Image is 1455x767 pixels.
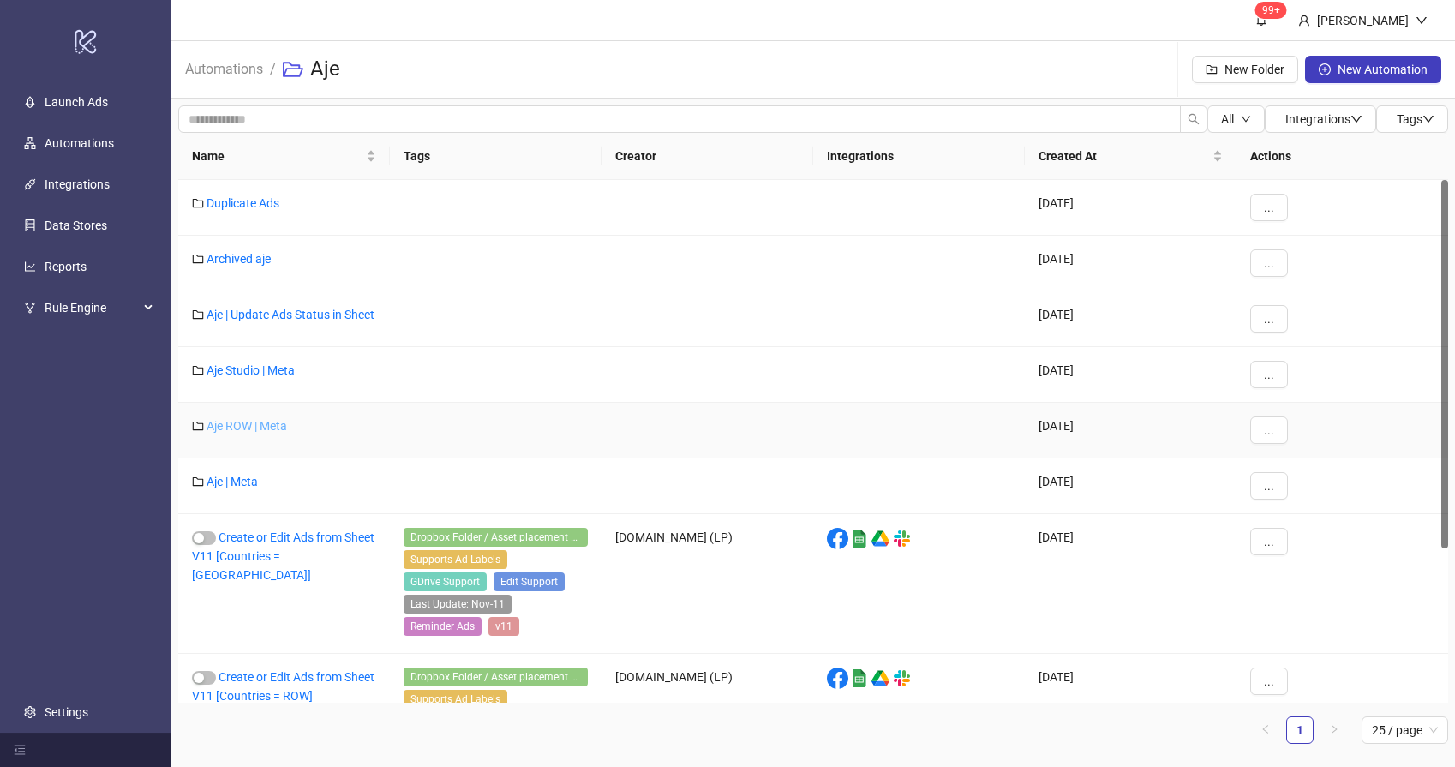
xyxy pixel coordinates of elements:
sup: 1588 [1255,2,1287,19]
span: menu-fold [14,744,26,756]
span: New Automation [1338,63,1428,76]
th: Integrations [813,133,1025,180]
button: ... [1250,668,1288,695]
span: search [1188,113,1200,125]
a: Create or Edit Ads from Sheet V11 [Countries = ROW] [192,670,374,703]
span: fork [24,302,36,314]
span: ... [1264,535,1274,548]
a: Aje Studio | Meta [207,363,295,377]
th: Tags [390,133,602,180]
span: folder-add [1206,63,1218,75]
button: Integrationsdown [1265,105,1376,133]
div: [DATE] [1025,180,1236,236]
span: down [1422,113,1434,125]
th: Creator [602,133,813,180]
span: Last Update: Nov-11 [404,595,512,614]
span: v11 [488,617,519,636]
span: Created At [1039,147,1209,165]
span: Reminder Ads [404,617,482,636]
button: ... [1250,416,1288,444]
h3: Aje [310,56,340,83]
button: right [1320,716,1348,744]
a: Data Stores [45,219,107,232]
span: Supports Ad Labels [404,690,507,709]
a: Automations [182,58,266,77]
a: Aje | Meta [207,475,258,488]
span: GDrive Support [404,572,487,591]
span: down [1350,113,1362,125]
li: Previous Page [1252,716,1279,744]
span: down [1416,15,1428,27]
span: ... [1264,312,1274,326]
a: Automations [45,136,114,150]
th: Name [178,133,390,180]
span: folder-open [283,59,303,80]
span: Edit Support [494,572,565,591]
span: folder [192,420,204,432]
a: 1 [1287,717,1313,743]
div: [DATE] [1025,291,1236,347]
button: ... [1250,528,1288,555]
span: right [1329,724,1339,734]
span: Tags [1397,112,1434,126]
a: Reports [45,260,87,273]
span: ... [1264,201,1274,214]
span: folder [192,476,204,488]
a: Settings [45,705,88,719]
button: ... [1250,249,1288,277]
th: Actions [1236,133,1448,180]
span: folder [192,253,204,265]
span: Dropbox Folder / Asset placement detection [404,668,588,686]
span: plus-circle [1319,63,1331,75]
a: Duplicate Ads [207,196,279,210]
button: ... [1250,472,1288,500]
span: folder [192,364,204,376]
span: All [1221,112,1234,126]
div: [DATE] [1025,403,1236,458]
button: New Folder [1192,56,1298,83]
th: Created At [1025,133,1236,180]
li: 1 [1286,716,1314,744]
span: Dropbox Folder / Asset placement detection [404,528,588,547]
button: Alldown [1207,105,1265,133]
div: [DOMAIN_NAME] (LP) [602,514,813,654]
span: left [1260,724,1271,734]
div: [PERSON_NAME] [1310,11,1416,30]
div: [DATE] [1025,236,1236,291]
button: left [1252,716,1279,744]
span: ... [1264,368,1274,381]
button: ... [1250,194,1288,221]
div: [DATE] [1025,458,1236,514]
button: ... [1250,361,1288,388]
span: Name [192,147,362,165]
span: ... [1264,423,1274,437]
button: New Automation [1305,56,1441,83]
span: Supports Ad Labels [404,550,507,569]
span: user [1298,15,1310,27]
span: folder [192,197,204,209]
a: Create or Edit Ads from Sheet V11 [Countries = [GEOGRAPHIC_DATA]] [192,530,374,582]
a: Aje ROW | Meta [207,419,287,433]
a: Integrations [45,177,110,191]
div: [DATE] [1025,514,1236,654]
span: ... [1264,674,1274,688]
a: Archived aje [207,252,271,266]
span: 25 / page [1372,717,1438,743]
li: Next Page [1320,716,1348,744]
span: Rule Engine [45,291,139,325]
span: folder [192,309,204,321]
div: Page Size [1362,716,1448,744]
div: [DATE] [1025,347,1236,403]
a: Aje | Update Ads Status in Sheet [207,308,374,321]
span: bell [1255,14,1267,26]
span: New Folder [1224,63,1284,76]
span: ... [1264,256,1274,270]
button: Tagsdown [1376,105,1448,133]
span: ... [1264,479,1274,493]
button: ... [1250,305,1288,333]
span: Integrations [1285,112,1362,126]
span: down [1241,114,1251,124]
a: Launch Ads [45,95,108,109]
li: / [270,42,276,97]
